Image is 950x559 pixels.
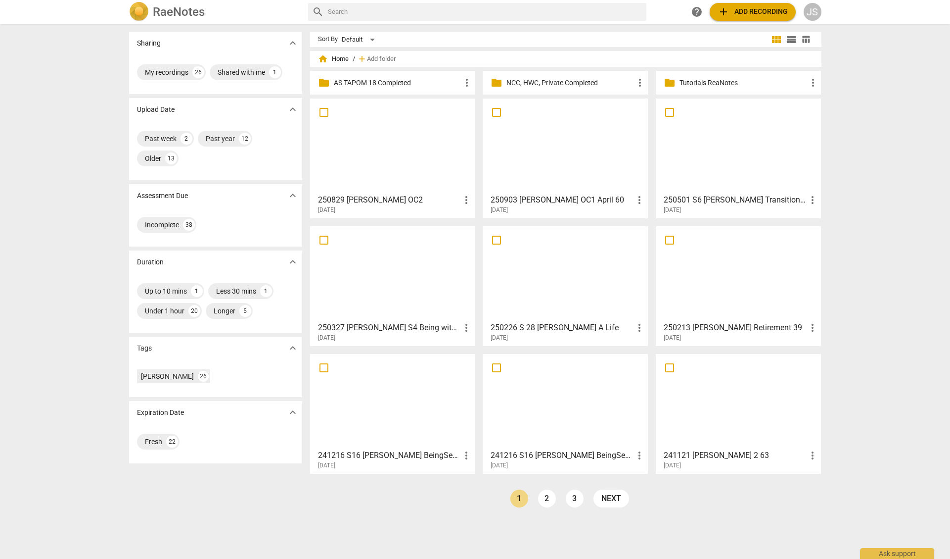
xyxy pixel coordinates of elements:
[801,35,811,44] span: table_chart
[491,322,633,334] h3: 250226 S 28 Robb-Jim A Life
[804,3,821,21] div: JS
[679,78,807,88] p: Tutorials ReaNotes
[129,2,300,22] a: LogoRaeNotes
[491,334,508,342] span: [DATE]
[137,257,164,267] p: Duration
[166,436,178,448] div: 22
[664,77,676,89] span: folder
[710,3,796,21] button: Upload
[285,341,300,356] button: Show more
[318,206,335,214] span: [DATE]
[137,104,175,115] p: Upload Date
[633,322,645,334] span: more_vert
[137,191,188,201] p: Assessment Due
[769,32,784,47] button: Tile view
[145,153,161,163] div: Older
[357,54,367,64] span: add
[664,461,681,470] span: [DATE]
[807,322,818,334] span: more_vert
[188,305,200,317] div: 20
[191,285,203,297] div: 1
[145,286,187,296] div: Up to 10 mins
[145,220,179,230] div: Incomplete
[141,371,194,381] div: [PERSON_NAME]
[318,54,328,64] span: home
[367,55,396,63] span: Add folder
[807,194,818,206] span: more_vert
[218,67,265,77] div: Shared with me
[318,461,335,470] span: [DATE]
[239,305,251,317] div: 5
[718,6,729,18] span: add
[460,322,472,334] span: more_vert
[318,322,461,334] h3: 250327 Matthew-Jim S4 Being with Nothing 31
[538,490,556,508] a: Page 2
[353,55,355,63] span: /
[659,230,817,342] a: 250213 [PERSON_NAME] Retirement 39[DATE]
[318,450,461,461] h3: 241216 S16 Robb-Jim BeingSeen A
[137,38,161,49] p: Sharing
[633,450,645,461] span: more_vert
[334,78,461,88] p: AS TAPOM 18 Completed
[784,32,799,47] button: List view
[634,77,646,89] span: more_vert
[285,405,300,420] button: Show more
[318,334,335,342] span: [DATE]
[260,285,272,297] div: 1
[460,450,472,461] span: more_vert
[181,133,192,145] div: 2
[664,194,807,206] h3: 250501 S6 Matt Pearson Transition Plan
[145,437,162,447] div: Fresh
[314,230,472,342] a: 250327 [PERSON_NAME] S4 Being with Nothing 31[DATE]
[491,194,633,206] h3: 250903 Jill OC1 April 60
[318,194,461,206] h3: 250829 Sarah OC2
[718,6,788,18] span: Add recording
[807,77,819,89] span: more_vert
[285,254,300,269] button: Show more
[506,78,634,88] p: NCC, HWC, Private Completed
[318,36,338,43] div: Sort By
[688,3,706,21] a: Help
[287,103,299,115] span: expand_more
[287,342,299,354] span: expand_more
[137,343,152,354] p: Tags
[633,194,645,206] span: more_vert
[659,357,817,469] a: 241121 [PERSON_NAME] 2 63[DATE]
[198,371,209,382] div: 26
[314,357,472,469] a: 241216 S16 [PERSON_NAME] BeingSeen A[DATE]
[461,77,473,89] span: more_vert
[183,219,195,231] div: 38
[460,194,472,206] span: more_vert
[318,77,330,89] span: folder
[192,66,204,78] div: 26
[785,34,797,46] span: view_list
[486,357,644,469] a: 241216 S16 [PERSON_NAME] BeingSeen B[DATE]
[770,34,782,46] span: view_module
[659,102,817,214] a: 250501 S6 [PERSON_NAME] Transition Plan[DATE]
[318,54,349,64] span: Home
[510,490,528,508] a: Page 1 is your current page
[145,134,177,144] div: Past week
[239,133,251,145] div: 12
[593,490,629,508] a: next
[491,450,633,461] h3: 241216 S16 Robb-Jim BeingSeen B
[285,102,300,117] button: Show more
[691,6,703,18] span: help
[566,490,584,508] a: Page 3
[269,66,281,78] div: 1
[807,450,818,461] span: more_vert
[214,306,235,316] div: Longer
[137,407,184,418] p: Expiration Date
[491,206,508,214] span: [DATE]
[491,77,502,89] span: folder
[153,5,205,19] h2: RaeNotes
[799,32,814,47] button: Table view
[165,152,177,164] div: 13
[145,306,184,316] div: Under 1 hour
[287,407,299,418] span: expand_more
[312,6,324,18] span: search
[664,322,807,334] h3: 250213 Jim-Matthew Retirement 39
[287,256,299,268] span: expand_more
[287,37,299,49] span: expand_more
[664,334,681,342] span: [DATE]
